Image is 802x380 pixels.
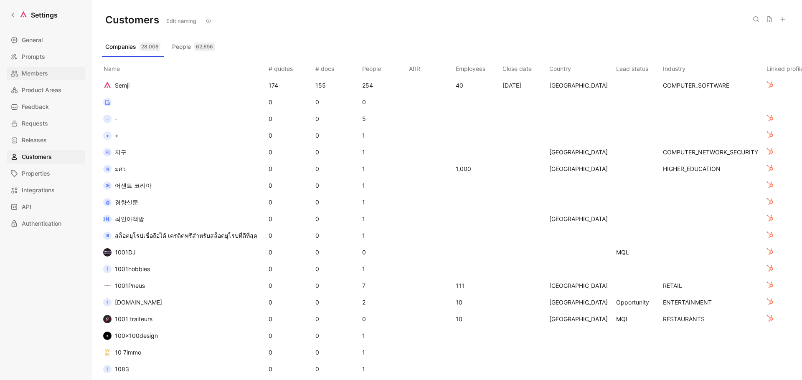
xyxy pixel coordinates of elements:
[454,77,501,94] td: 40
[407,57,454,77] th: ARR
[103,131,112,140] div: +
[614,294,661,311] td: Opportunity
[314,194,360,211] td: 0
[100,162,129,176] button: มมศว
[548,161,614,177] td: [GEOGRAPHIC_DATA]
[7,200,85,214] a: API
[100,296,165,309] button: 1[DOMAIN_NAME]
[100,229,260,242] button: สสล็อตยุโรปเชื่อถือได้ เครดิตฟรีสําหรับสล็อตยุโรปที่ดีที่สุด
[115,332,158,339] span: 100x100design
[267,244,314,261] td: 0
[360,144,407,161] td: 1
[267,127,314,144] td: 0
[115,282,145,289] span: 1001Pneus
[100,112,120,126] button: --
[360,194,407,211] td: 1
[22,135,47,145] span: Releases
[22,169,50,179] span: Properties
[360,57,407,77] th: People
[314,227,360,244] td: 0
[314,177,360,194] td: 0
[100,179,155,192] button: 어어센트 코리아
[314,127,360,144] td: 0
[360,361,407,377] td: 1
[115,115,117,122] span: -
[115,365,129,372] span: 1083
[548,144,614,161] td: [GEOGRAPHIC_DATA]
[267,94,314,111] td: 0
[360,127,407,144] td: 1
[140,43,160,51] div: 28,008
[548,57,614,77] th: Country
[360,327,407,344] td: 1
[115,215,144,222] span: 최인아책방
[100,129,122,142] button: ++
[102,40,164,53] button: Companies
[548,77,614,94] td: [GEOGRAPHIC_DATA]
[100,279,148,292] button: logo1001Pneus
[115,148,127,156] span: 지구
[7,100,85,113] a: Feedback
[314,57,360,77] th: # docs
[360,161,407,177] td: 1
[454,277,501,294] td: 111
[103,248,112,257] img: logo
[360,277,407,294] td: 7
[100,362,132,376] button: 11083
[661,144,765,161] td: COMPUTER_NETWORK_SECURITY
[115,349,141,356] span: 10 7immo
[115,315,152,322] span: 1001 traiteurs
[548,211,614,227] td: [GEOGRAPHIC_DATA]
[115,165,126,172] span: มศว
[614,311,661,327] td: MQL
[100,212,147,226] button: [PERSON_NAME]최인아책방
[22,219,61,229] span: Authentication
[169,40,218,53] button: People
[194,43,215,51] div: 62,656
[360,227,407,244] td: 1
[7,67,85,80] a: Members
[103,348,112,357] img: logo
[100,346,144,359] button: logo10 7immo
[7,217,85,230] a: Authentication
[661,277,765,294] td: RETAIL
[661,161,765,177] td: HIGHER_EDUCATION
[103,215,112,223] div: [PERSON_NAME]
[22,118,48,128] span: Requests
[7,83,85,97] a: Product Areas
[115,249,136,256] span: 1001DJ
[661,311,765,327] td: RESTAURANTS
[100,262,153,276] button: 11001hobbies
[548,294,614,311] td: [GEOGRAPHIC_DATA]
[115,199,138,206] span: 경향신문
[360,294,407,311] td: 2
[267,77,314,94] td: 174
[314,294,360,311] td: 0
[314,244,360,261] td: 0
[7,150,85,164] a: Customers
[7,133,85,147] a: Releases
[100,329,161,342] button: logo100x100design
[22,185,55,195] span: Integrations
[314,77,360,94] td: 155
[103,181,112,190] div: 어
[360,211,407,227] td: 1
[103,148,112,156] div: 지
[103,198,112,206] div: 경
[454,161,501,177] td: 1,000
[360,77,407,94] td: 254
[360,311,407,327] td: 0
[103,232,112,240] div: ส
[267,277,314,294] td: 0
[22,52,45,62] span: Prompts
[267,294,314,311] td: 0
[100,246,139,259] button: logo1001DJ
[360,177,407,194] td: 1
[267,361,314,377] td: 0
[105,14,159,26] h1: Customers
[103,365,112,373] div: 1
[103,332,112,340] img: logo
[360,344,407,361] td: 1
[454,294,501,311] td: 10
[115,82,129,89] span: Semji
